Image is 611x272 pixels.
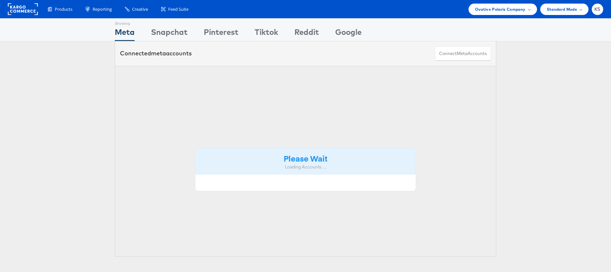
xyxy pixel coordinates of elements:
[594,7,601,11] span: KS
[335,26,362,41] div: Google
[435,46,491,61] button: ConnectmetaAccounts
[547,6,577,13] span: Standard Mode
[168,6,188,12] span: Feed Suite
[457,50,468,57] span: meta
[115,26,135,41] div: Meta
[151,26,187,41] div: Snapchat
[200,164,411,170] div: Loading Accounts ....
[294,26,319,41] div: Reddit
[55,6,72,12] span: Products
[475,6,526,13] span: Ovative Polaris Company
[115,19,135,26] div: Showing
[151,50,166,57] span: meta
[204,26,238,41] div: Pinterest
[284,153,327,164] strong: Please Wait
[132,6,148,12] span: Creative
[120,49,192,58] div: Connected accounts
[93,6,112,12] span: Reporting
[255,26,278,41] div: Tiktok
